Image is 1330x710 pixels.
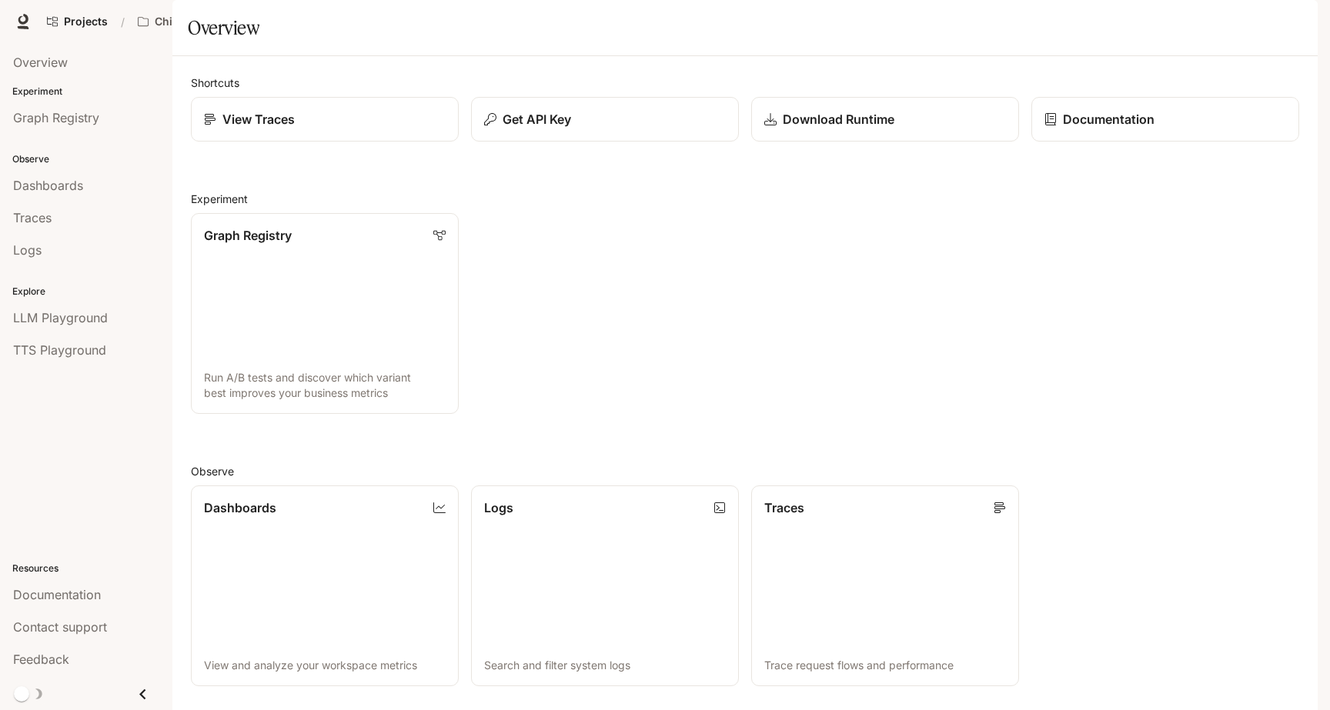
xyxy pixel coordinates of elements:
p: Download Runtime [783,110,894,128]
a: Download Runtime [751,97,1019,142]
div: / [115,14,131,30]
p: Graph Registry [204,226,292,245]
p: Logs [484,498,513,517]
p: View and analyze your workspace metrics [204,658,446,673]
p: Run A/B tests and discover which variant best improves your business metrics [204,370,446,401]
h1: Overview [188,12,259,43]
a: TracesTrace request flows and performance [751,485,1019,686]
p: View Traces [222,110,295,128]
h2: Experiment [191,191,1299,207]
a: Go to projects [40,6,115,37]
button: All workspaces [131,6,296,37]
p: Documentation [1063,110,1155,128]
p: Traces [764,498,804,517]
a: View Traces [191,97,459,142]
h2: Observe [191,463,1299,479]
h2: Shortcuts [191,75,1299,91]
p: Dashboards [204,498,276,517]
button: Get API Key [471,97,739,142]
p: Get API Key [503,110,571,128]
a: LogsSearch and filter system logs [471,485,739,686]
p: Chinese i18n [155,15,222,28]
a: Graph RegistryRun A/B tests and discover which variant best improves your business metrics [191,213,459,414]
p: Search and filter system logs [484,658,726,673]
p: Trace request flows and performance [764,658,1006,673]
span: Projects [64,15,108,28]
a: Documentation [1031,97,1299,142]
a: DashboardsView and analyze your workspace metrics [191,485,459,686]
